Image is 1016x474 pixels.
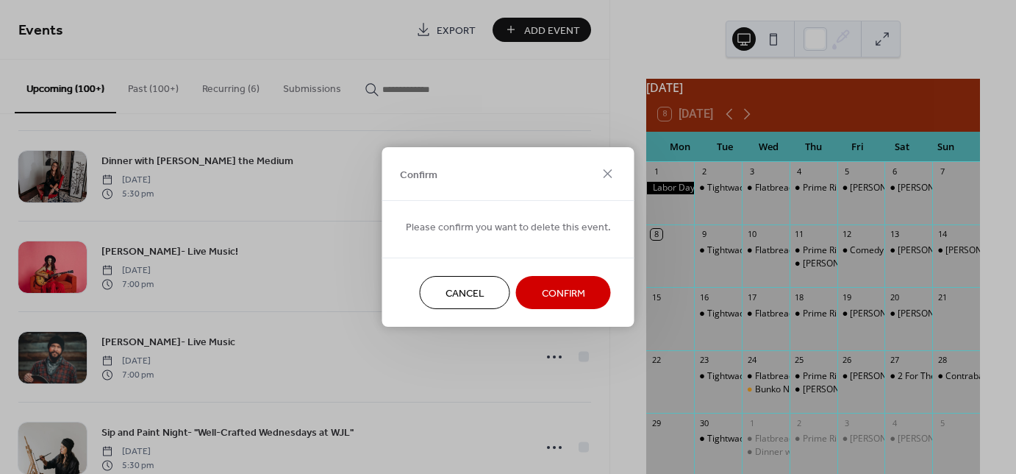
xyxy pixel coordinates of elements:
[446,286,484,302] span: Cancel
[420,276,510,309] button: Cancel
[400,167,437,183] span: Confirm
[406,220,611,236] span: Please confirm you want to delete this event.
[516,276,611,309] button: Confirm
[542,286,585,302] span: Confirm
